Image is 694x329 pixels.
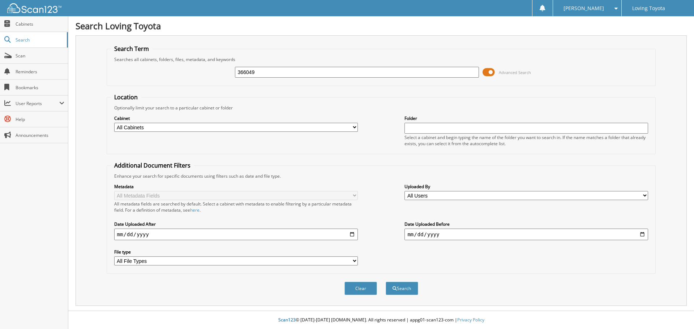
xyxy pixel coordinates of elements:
label: Uploaded By [404,183,648,190]
legend: Search Term [111,45,153,53]
span: Bookmarks [16,85,64,91]
iframe: Chat Widget [658,294,694,329]
div: Select a cabinet and begin typing the name of the folder you want to search in. If the name match... [404,134,648,147]
div: Optionally limit your search to a particular cabinet or folder [111,105,652,111]
label: Folder [404,115,648,121]
label: Date Uploaded After [114,221,358,227]
button: Clear [344,282,377,295]
input: start [114,229,358,240]
span: [PERSON_NAME] [564,6,604,10]
div: All metadata fields are searched by default. Select a cabinet with metadata to enable filtering b... [114,201,358,213]
label: Cabinet [114,115,358,121]
span: Help [16,116,64,122]
legend: Additional Document Filters [111,161,194,169]
img: scan123-logo-white.svg [7,3,61,13]
legend: Location [111,93,141,101]
label: Date Uploaded Before [404,221,648,227]
h1: Search Loving Toyota [76,20,687,32]
span: Loving Toyota [632,6,665,10]
span: Advanced Search [499,70,531,75]
label: Metadata [114,183,358,190]
span: Reminders [16,69,64,75]
div: Enhance your search for specific documents using filters such as date and file type. [111,173,652,179]
span: Scan123 [278,317,296,323]
span: Cabinets [16,21,64,27]
label: File type [114,249,358,255]
a: Privacy Policy [457,317,484,323]
button: Search [386,282,418,295]
a: here [190,207,200,213]
span: Announcements [16,132,64,138]
span: User Reports [16,100,59,107]
input: end [404,229,648,240]
div: Searches all cabinets, folders, files, metadata, and keywords [111,56,652,62]
span: Scan [16,53,64,59]
span: Search [16,37,63,43]
div: © [DATE]-[DATE] [DOMAIN_NAME]. All rights reserved | appg01-scan123-com | [68,311,694,329]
